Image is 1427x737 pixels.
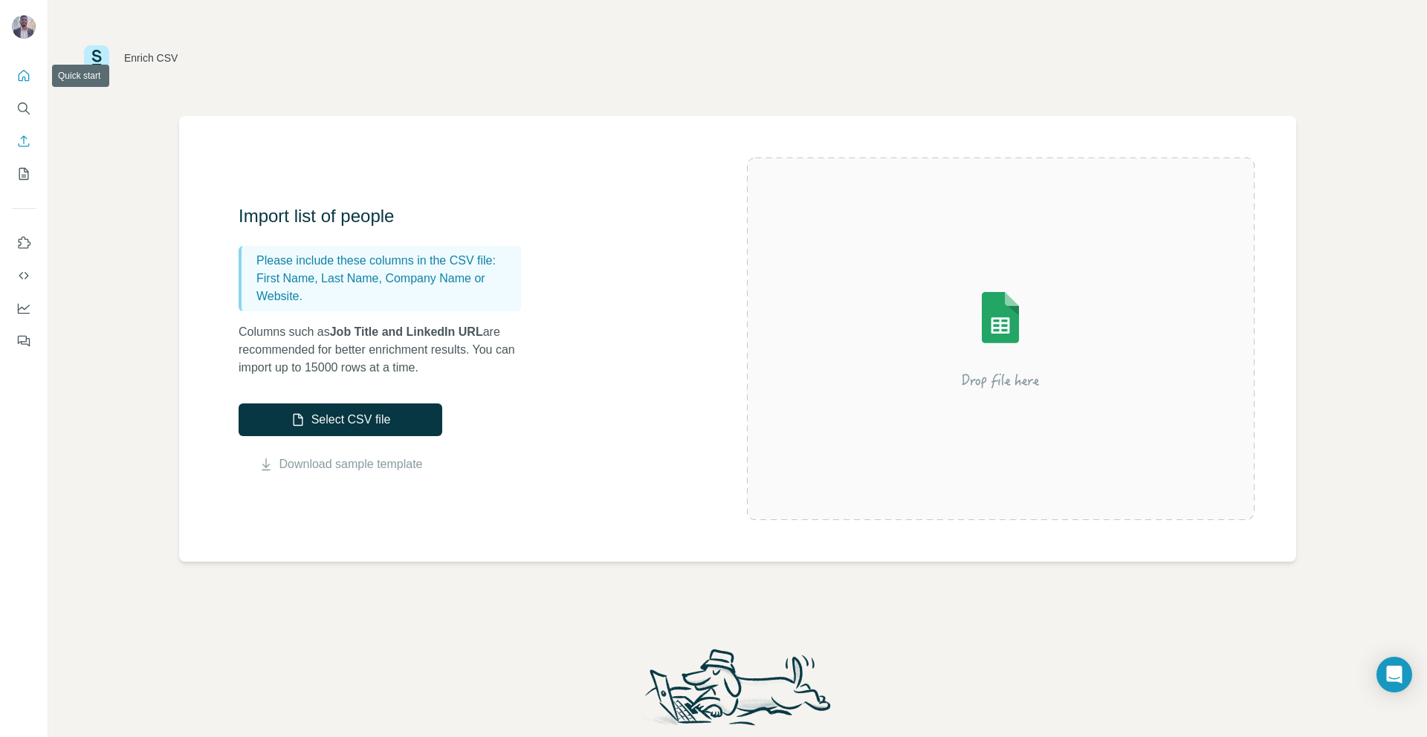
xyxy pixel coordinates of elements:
[279,455,423,473] a: Download sample template
[330,325,483,338] span: Job Title and LinkedIn URL
[12,15,36,39] img: Avatar
[239,204,536,228] h3: Import list of people
[12,128,36,155] button: Enrich CSV
[1376,657,1412,692] div: Open Intercom Messenger
[12,95,36,122] button: Search
[239,455,442,473] button: Download sample template
[239,323,536,377] p: Columns such as are recommended for better enrichment results. You can import up to 15000 rows at...
[256,270,515,305] p: First Name, Last Name, Company Name or Website.
[12,262,36,289] button: Use Surfe API
[867,250,1134,428] img: Surfe Illustration - Drop file here or select below
[12,160,36,187] button: My lists
[12,328,36,354] button: Feedback
[239,403,442,436] button: Select CSV file
[256,252,515,270] p: Please include these columns in the CSV file:
[84,45,109,71] img: Surfe Logo
[12,62,36,89] button: Quick start
[12,295,36,322] button: Dashboard
[12,230,36,256] button: Use Surfe on LinkedIn
[124,51,178,65] div: Enrich CSV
